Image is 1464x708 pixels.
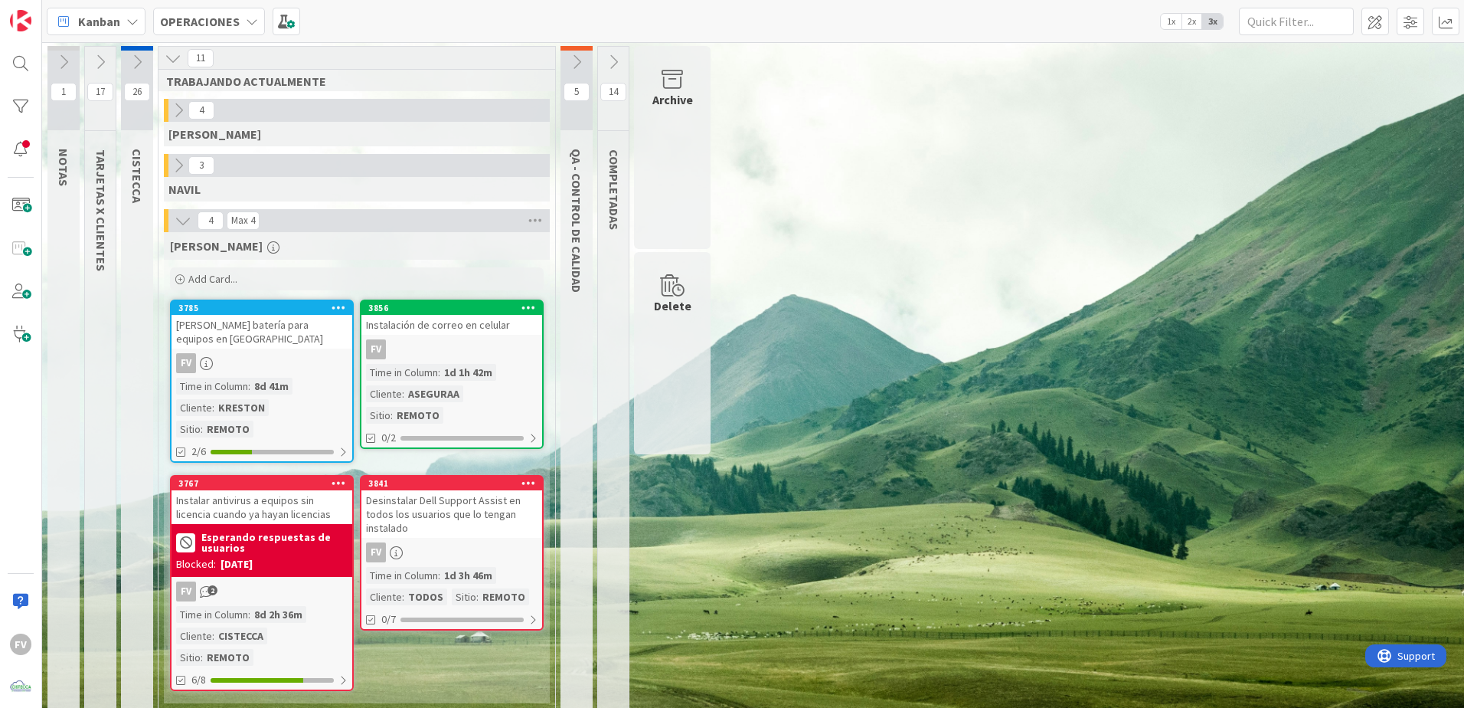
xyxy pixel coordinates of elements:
div: REMOTO [393,407,443,424]
div: Time in Column [366,364,438,381]
span: : [391,407,393,424]
span: 2x [1181,14,1202,29]
span: 1x [1161,14,1181,29]
div: FV [172,582,352,601]
span: TRABAJANDO ACTUALMENTE [166,74,536,89]
div: Instalación de correo en celular [361,315,542,335]
div: FV [361,339,542,359]
span: 26 [124,83,150,101]
div: [DATE] [221,556,253,572]
div: 3856Instalación de correo en celular [361,301,542,335]
span: COMPLETADAS [606,149,622,230]
span: : [201,649,203,666]
div: [PERSON_NAME] batería para equipos en [GEOGRAPHIC_DATA] [172,315,352,349]
div: FV [176,353,196,373]
div: 3856 [368,303,542,313]
div: Blocked: [176,556,216,572]
span: Add Card... [188,272,237,286]
div: Time in Column [366,567,438,584]
div: 3856 [361,301,542,315]
div: Delete [654,297,691,315]
div: Cliente [366,385,402,402]
div: 3841 [368,478,542,489]
div: REMOTO [203,421,253,438]
div: FV [366,542,386,562]
span: 0/2 [381,430,396,446]
span: 2/6 [191,444,206,460]
div: CISTECCA [214,628,267,644]
div: 3767Instalar antivirus a equipos sin licencia cuando ya hayan licencias [172,477,352,524]
span: 14 [600,83,626,101]
img: Visit kanbanzone.com [10,10,31,31]
div: Archive [652,90,693,109]
span: NOTAS [56,149,71,186]
span: : [248,606,250,623]
div: Time in Column [176,378,248,395]
span: : [212,628,214,644]
div: 3785[PERSON_NAME] batería para equipos en [GEOGRAPHIC_DATA] [172,301,352,349]
span: GABRIEL [168,126,261,142]
span: 2 [208,585,217,595]
div: 3785 [172,301,352,315]
img: avatar [10,677,31,698]
span: 6/8 [191,672,206,688]
span: FERNANDO [170,238,263,254]
span: : [248,378,250,395]
span: Support [32,2,70,21]
span: TARJETAS X CLIENTES [93,149,109,271]
span: : [212,399,214,416]
b: OPERACIONES [160,14,240,29]
div: Time in Column [176,606,248,623]
span: : [402,385,404,402]
div: 1d 3h 46m [440,567,496,584]
span: NAVIL [168,182,201,197]
div: 3841 [361,477,542,490]
span: : [438,567,440,584]
span: : [201,421,203,438]
span: 3 [188,156,214,175]
span: CISTECCA [129,149,145,203]
div: 8d 41m [250,378,292,395]
span: : [402,588,404,605]
span: 4 [188,101,214,120]
div: Cliente [176,399,212,416]
span: 5 [564,83,590,101]
span: 1 [51,83,77,101]
div: Max 4 [231,217,255,225]
div: KRESTON [214,399,269,416]
span: 11 [188,49,214,67]
div: 8d 2h 36m [250,606,306,623]
span: 0/7 [381,611,396,628]
div: REMOTO [479,588,529,605]
div: REMOTO [203,649,253,666]
div: Cliente [366,588,402,605]
span: 3x [1202,14,1223,29]
div: Cliente [176,628,212,644]
span: 4 [198,211,224,230]
span: : [476,588,479,605]
span: 17 [87,83,113,101]
div: TODOS [404,588,447,605]
div: FV [10,634,31,655]
div: FV [361,542,542,562]
div: ASEGURAA [404,385,463,402]
div: Sitio [176,421,201,438]
span: Kanban [78,12,120,31]
div: 3767 [178,478,352,489]
div: FV [366,339,386,359]
div: Desinstalar Dell Support Assist en todos los usuarios que lo tengan instalado [361,490,542,538]
b: Esperando respuestas de usuarios [201,532,348,553]
input: Quick Filter... [1239,8,1354,35]
div: FV [176,582,196,601]
div: Sitio [366,407,391,424]
div: 3841Desinstalar Dell Support Assist en todos los usuarios que lo tengan instalado [361,477,542,538]
div: 3767 [172,477,352,490]
div: FV [172,353,352,373]
div: Sitio [176,649,201,666]
span: : [438,364,440,381]
div: Sitio [452,588,476,605]
div: Instalar antivirus a equipos sin licencia cuando ya hayan licencias [172,490,352,524]
div: 3785 [178,303,352,313]
span: QA - CONTROL DE CALIDAD [569,149,584,293]
div: 1d 1h 42m [440,364,496,381]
